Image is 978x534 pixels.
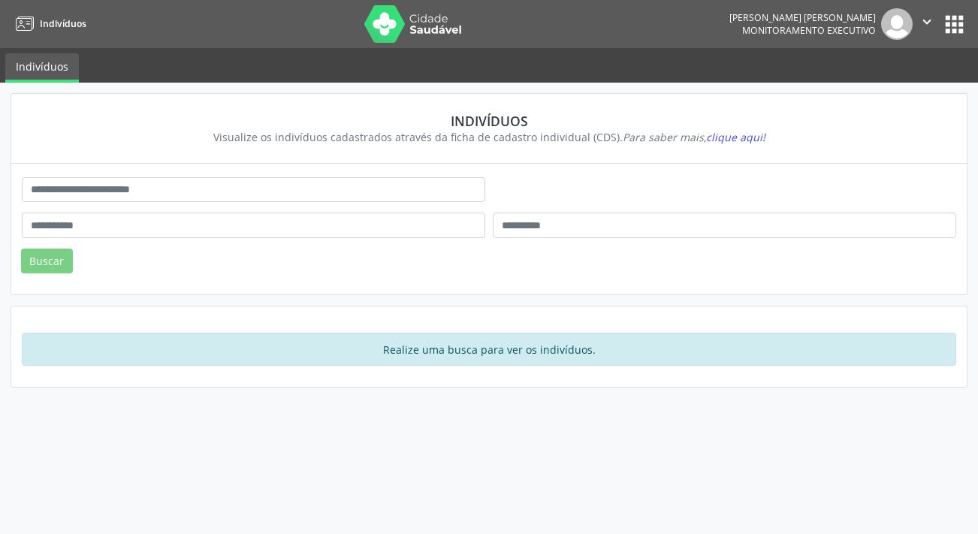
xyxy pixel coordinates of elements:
[32,129,946,145] div: Visualize os indivíduos cadastrados através da ficha de cadastro individual (CDS).
[32,113,946,129] div: Indivíduos
[40,17,86,30] span: Indivíduos
[21,249,73,274] button: Buscar
[881,8,913,40] img: img
[729,11,876,24] div: [PERSON_NAME] [PERSON_NAME]
[941,11,967,38] button: apps
[623,130,765,144] i: Para saber mais,
[913,8,941,40] button: 
[742,24,876,37] span: Monitoramento Executivo
[5,53,79,83] a: Indivíduos
[706,130,765,144] span: clique aqui!
[22,333,956,366] div: Realize uma busca para ver os indivíduos.
[919,14,935,30] i: 
[11,11,86,36] a: Indivíduos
